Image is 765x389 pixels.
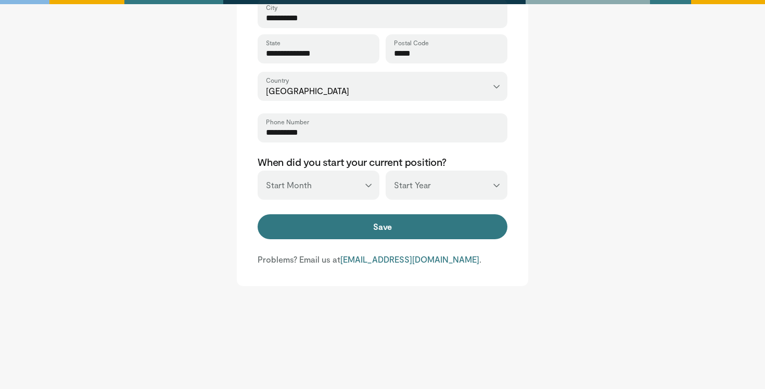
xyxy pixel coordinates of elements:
[340,254,479,264] a: [EMAIL_ADDRESS][DOMAIN_NAME]
[258,155,507,168] p: When did you start your current position?
[258,254,507,265] p: Problems? Email us at .
[266,118,309,126] label: Phone Number
[266,38,280,47] label: State
[266,3,277,11] label: City
[394,38,429,47] label: Postal Code
[258,214,507,239] button: Save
